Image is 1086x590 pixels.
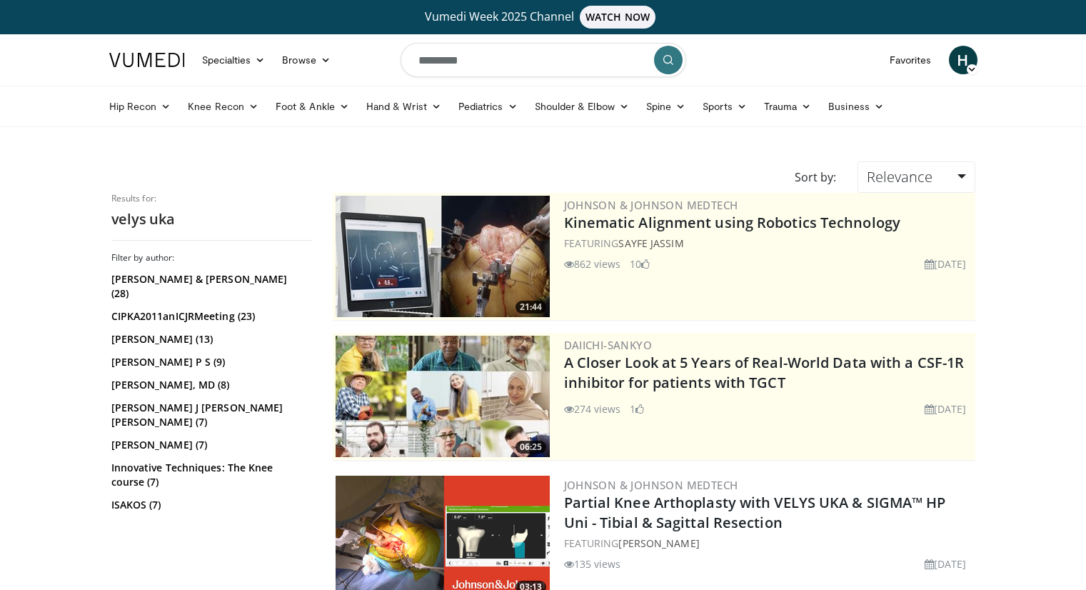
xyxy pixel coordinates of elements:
a: CIPKA2011anICJRMeeting (23) [111,309,308,324]
p: Results for: [111,193,311,204]
a: Pediatrics [450,92,526,121]
a: Johnson & Johnson MedTech [564,198,738,212]
li: 1 [630,401,644,416]
span: Relevance [867,167,932,186]
a: Vumedi Week 2025 ChannelWATCH NOW [111,6,975,29]
li: 10 [630,256,650,271]
a: Sports [694,92,755,121]
a: Hand & Wrist [358,92,450,121]
a: Partial Knee Arthoplasty with VELYS UKA & SIGMA™ HP Uni - Tibial & Sagittal Resection [564,493,946,532]
a: Shoulder & Elbow [526,92,638,121]
div: Sort by: [784,161,847,193]
a: Hip Recon [101,92,180,121]
a: Kinematic Alignment using Robotics Technology [564,213,901,232]
a: Foot & Ankle [267,92,358,121]
a: 21:44 [336,196,550,317]
input: Search topics, interventions [401,43,686,77]
a: ISAKOS (7) [111,498,308,512]
a: [PERSON_NAME], MD (8) [111,378,308,392]
a: Specialties [193,46,274,74]
li: [DATE] [925,556,967,571]
img: 93c22cae-14d1-47f0-9e4a-a244e824b022.png.300x170_q85_crop-smart_upscale.jpg [336,336,550,457]
span: 21:44 [516,301,546,314]
span: 06:25 [516,441,546,454]
a: 06:25 [336,336,550,457]
a: Business [820,92,893,121]
a: [PERSON_NAME] & [PERSON_NAME] (28) [111,272,308,301]
a: Knee Recon [179,92,267,121]
li: 862 views [564,256,621,271]
img: VuMedi Logo [109,53,185,67]
img: 85482610-0380-4aae-aa4a-4a9be0c1a4f1.300x170_q85_crop-smart_upscale.jpg [336,196,550,317]
span: WATCH NOW [580,6,655,29]
a: Innovative Techniques: The Knee course (7) [111,461,308,489]
a: Trauma [755,92,820,121]
li: [DATE] [925,256,967,271]
li: [DATE] [925,401,967,416]
a: Sayfe Jassim [618,236,683,250]
h3: Filter by author: [111,252,311,264]
li: 135 views [564,556,621,571]
a: [PERSON_NAME] [618,536,699,550]
a: [PERSON_NAME] P S (9) [111,355,308,369]
a: Daiichi-Sankyo [564,338,653,352]
h2: velys uka [111,210,311,229]
a: Johnson & Johnson MedTech [564,478,738,492]
a: [PERSON_NAME] (13) [111,332,308,346]
a: Spine [638,92,694,121]
div: FEATURING [564,536,972,551]
a: Browse [273,46,339,74]
a: Favorites [881,46,940,74]
li: 274 views [564,401,621,416]
a: Relevance [858,161,975,193]
a: [PERSON_NAME] (7) [111,438,308,452]
a: A Closer Look at 5 Years of Real-World Data with a CSF-1R inhibitor for patients with TGCT [564,353,965,392]
a: H [949,46,977,74]
div: FEATURING [564,236,972,251]
a: [PERSON_NAME] J [PERSON_NAME] [PERSON_NAME] (7) [111,401,308,429]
